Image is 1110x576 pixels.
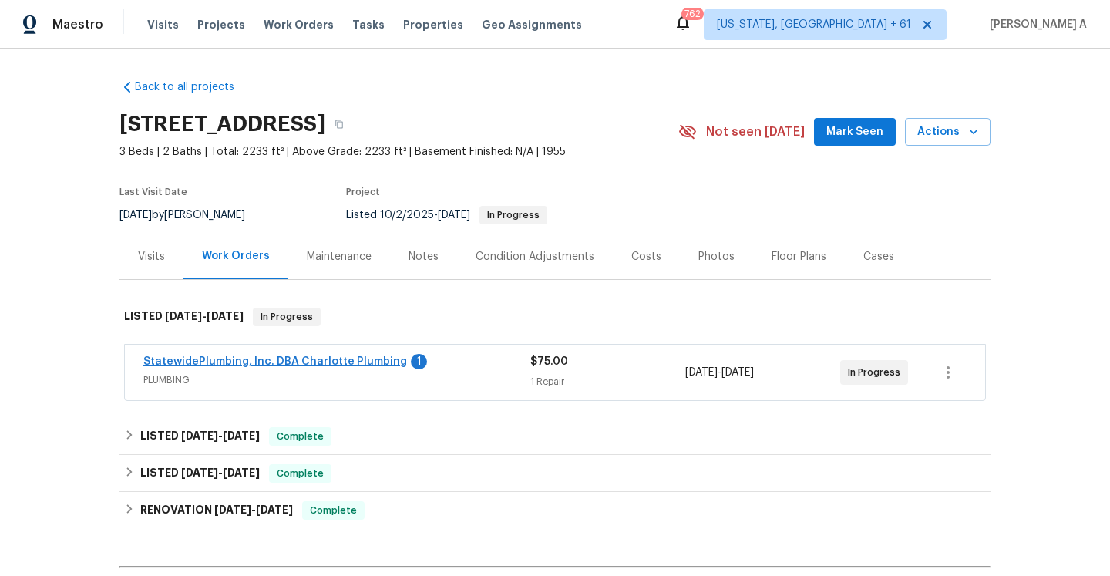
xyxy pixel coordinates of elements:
span: - [380,210,470,221]
div: Floor Plans [772,249,826,264]
span: Projects [197,17,245,32]
span: [DATE] [721,367,754,378]
div: Cases [863,249,894,264]
span: In Progress [848,365,906,380]
h6: LISTED [140,464,260,483]
div: 1 [411,354,427,369]
span: Mark Seen [826,123,883,142]
div: Maintenance [307,249,372,264]
h6: RENOVATION [140,501,293,520]
span: Not seen [DATE] [706,124,805,140]
span: Listed [346,210,547,221]
span: [US_STATE], [GEOGRAPHIC_DATA] + 61 [717,17,911,32]
span: [DATE] [207,311,244,322]
div: LISTED [DATE]-[DATE]Complete [119,455,991,492]
span: [DATE] [165,311,202,322]
div: by [PERSON_NAME] [119,206,264,224]
span: [DATE] [181,467,218,478]
span: [DATE] [438,210,470,221]
span: Visits [147,17,179,32]
span: 3 Beds | 2 Baths | Total: 2233 ft² | Above Grade: 2233 ft² | Basement Finished: N/A | 1955 [119,144,678,160]
div: 1 Repair [530,374,685,389]
div: Notes [409,249,439,264]
span: [DATE] [181,430,218,441]
span: Geo Assignments [482,17,582,32]
span: Properties [403,17,463,32]
span: 10/2/2025 [380,210,434,221]
div: LISTED [DATE]-[DATE]Complete [119,418,991,455]
span: Last Visit Date [119,187,187,197]
h6: LISTED [140,427,260,446]
a: StatewidePlumbing, Inc. DBA Charlotte Plumbing [143,356,407,367]
span: Complete [304,503,363,518]
span: Tasks [352,19,385,30]
span: - [181,467,260,478]
a: Back to all projects [119,79,267,95]
span: [DATE] [214,504,251,515]
span: [DATE] [223,467,260,478]
button: Actions [905,118,991,147]
span: - [214,504,293,515]
span: [DATE] [256,504,293,515]
span: Work Orders [264,17,334,32]
span: Maestro [52,17,103,32]
span: Complete [271,429,330,444]
span: Complete [271,466,330,481]
div: 762 [684,6,701,22]
div: RENOVATION [DATE]-[DATE]Complete [119,492,991,529]
span: $75.00 [530,356,568,367]
span: In Progress [254,309,319,325]
h6: LISTED [124,308,244,326]
span: [PERSON_NAME] A [984,17,1087,32]
span: - [181,430,260,441]
div: Work Orders [202,248,270,264]
span: Project [346,187,380,197]
div: LISTED [DATE]-[DATE]In Progress [119,292,991,342]
span: [DATE] [119,210,152,221]
button: Mark Seen [814,118,896,147]
span: In Progress [481,211,546,220]
span: PLUMBING [143,372,530,388]
h2: [STREET_ADDRESS] [119,116,325,132]
span: - [165,311,244,322]
span: Actions [917,123,978,142]
span: [DATE] [223,430,260,441]
button: Copy Address [325,110,353,138]
span: - [685,365,754,380]
span: [DATE] [685,367,718,378]
div: Visits [138,249,165,264]
div: Costs [631,249,661,264]
div: Condition Adjustments [476,249,594,264]
div: Photos [698,249,735,264]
